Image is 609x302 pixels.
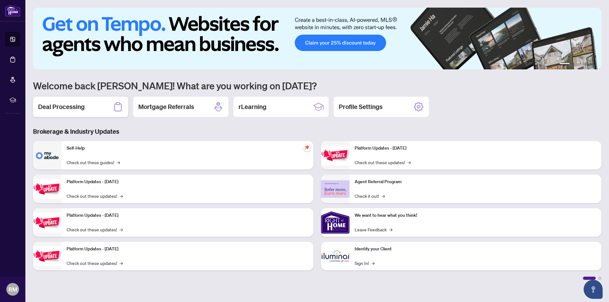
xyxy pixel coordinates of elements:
[67,212,308,219] p: Platform Updates - [DATE]
[382,192,385,199] span: →
[587,63,590,66] button: 5
[371,260,375,267] span: →
[33,213,62,233] img: Platform Updates - July 21, 2025
[33,127,601,136] h3: Brokerage & Industry Updates
[33,179,62,199] img: Platform Updates - September 16, 2025
[584,280,603,299] button: Open asap
[593,63,595,66] button: 6
[5,5,20,16] img: logo
[321,208,350,237] img: We want to hear what you think!
[9,285,17,294] span: RM
[33,141,62,170] img: Self-Help
[120,192,123,199] span: →
[67,226,123,233] a: Check out these updates!→
[572,63,575,66] button: 2
[355,159,411,166] a: Check out these updates!→
[582,63,585,66] button: 4
[38,102,85,111] h2: Deal Processing
[33,8,601,69] img: Slide 0
[303,144,311,151] span: pushpin
[355,260,375,267] a: Sign In!→
[355,246,596,253] p: Identify your Client
[33,80,601,92] h1: Welcome back [PERSON_NAME]! What are you working on [DATE]?
[560,63,570,66] button: 1
[339,102,383,111] h2: Profile Settings
[355,178,596,185] p: Agent Referral Program
[408,159,411,166] span: →
[355,192,385,199] a: Check it out!→
[355,212,596,219] p: We want to hear what you think!
[67,145,308,152] p: Self-Help
[355,145,596,152] p: Platform Updates - [DATE]
[321,242,350,270] img: Identify your Client
[67,260,123,267] a: Check out these updates!→
[120,226,123,233] span: →
[67,192,123,199] a: Check out these updates!→
[138,102,194,111] h2: Mortgage Referrals
[67,178,308,185] p: Platform Updates - [DATE]
[117,159,120,166] span: →
[321,145,350,165] img: Platform Updates - June 23, 2025
[120,260,123,267] span: →
[67,246,308,253] p: Platform Updates - [DATE]
[33,246,62,266] img: Platform Updates - July 8, 2025
[389,226,392,233] span: →
[355,226,392,233] a: Leave Feedback→
[577,63,580,66] button: 3
[321,180,350,198] img: Agent Referral Program
[239,102,266,111] h2: rLearning
[67,159,120,166] a: Check out these guides!→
